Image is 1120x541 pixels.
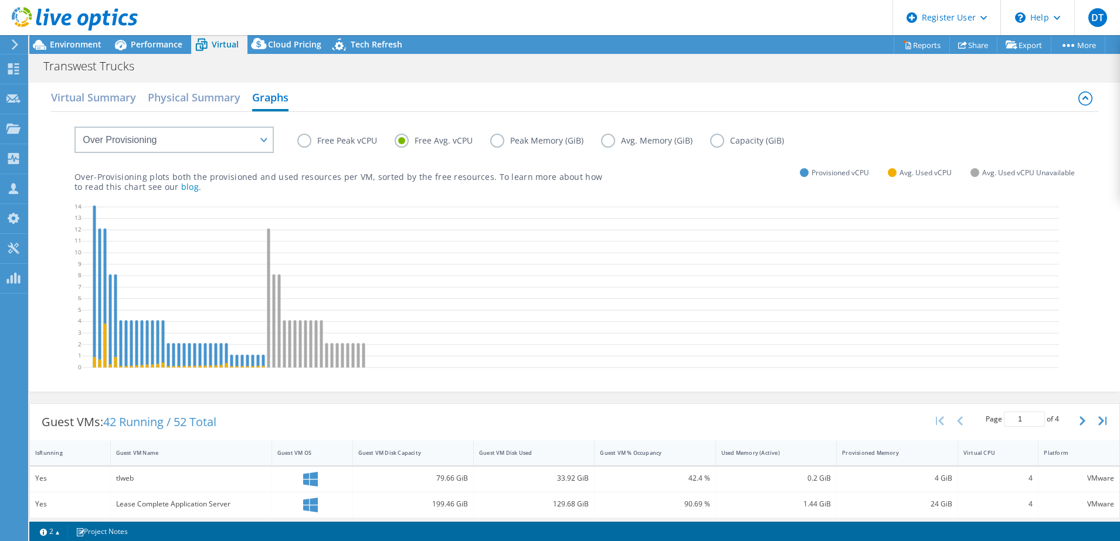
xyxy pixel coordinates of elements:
[986,411,1059,427] span: Page of
[30,404,228,440] div: Guest VMs:
[900,166,952,179] span: Avg. Used vCPU
[67,524,136,539] a: Project Notes
[212,39,239,50] span: Virtual
[252,86,289,111] h2: Graphs
[479,449,575,457] div: Guest VM Disk Used
[74,236,82,244] text: 11
[1044,449,1100,457] div: Platform
[78,305,82,314] text: 5
[721,498,831,511] div: 1.44 GiB
[78,317,82,325] text: 4
[721,472,831,485] div: 0.2 GiB
[74,172,602,192] p: Over-Provisioning plots both the provisioned and used resources per VM, sorted by the free resour...
[358,498,468,511] div: 199.46 GiB
[35,472,105,485] div: Yes
[949,36,997,54] a: Share
[963,472,1033,485] div: 4
[78,294,82,302] text: 6
[1004,411,1045,427] input: jump to page
[148,86,240,109] h2: Physical Summary
[812,166,869,179] span: Provisioned vCPU
[479,498,589,511] div: 129.68 GiB
[1051,36,1105,54] a: More
[351,39,402,50] span: Tech Refresh
[479,472,589,485] div: 33.92 GiB
[103,414,216,430] span: 42 Running / 52 Total
[1015,12,1026,23] svg: \n
[963,449,1019,457] div: Virtual CPU
[35,498,105,511] div: Yes
[600,498,710,511] div: 90.69 %
[721,449,817,457] div: Used Memory (Active)
[277,449,333,457] div: Guest VM OS
[78,271,82,279] text: 8
[297,134,395,148] label: Free Peak vCPU
[78,362,82,370] text: 0
[116,472,266,485] div: tlweb
[842,472,952,485] div: 4 GiB
[601,134,710,148] label: Avg. Memory (GiB)
[32,524,68,539] a: 2
[600,472,710,485] div: 42.4 %
[1044,472,1114,485] div: VMware
[181,181,199,192] a: blog
[600,449,695,457] div: Guest VM % Occupancy
[74,225,82,233] text: 12
[74,202,82,210] text: 14
[842,449,938,457] div: Provisioned Memory
[1044,498,1114,511] div: VMware
[78,328,82,336] text: 3
[116,449,252,457] div: Guest VM Name
[51,86,136,109] h2: Virtual Summary
[963,498,1033,511] div: 4
[1055,414,1059,424] span: 4
[268,39,321,50] span: Cloud Pricing
[35,449,91,457] div: IsRunning
[131,39,182,50] span: Performance
[395,134,490,148] label: Free Avg. vCPU
[842,498,952,511] div: 24 GiB
[358,449,454,457] div: Guest VM Disk Capacity
[74,248,82,256] text: 10
[38,60,152,73] h1: Transwest Trucks
[78,282,82,290] text: 7
[78,339,82,348] text: 2
[116,498,266,511] div: Lease Complete Application Server
[997,36,1051,54] a: Export
[490,134,601,148] label: Peak Memory (GiB)
[982,166,1075,179] span: Avg. Used vCPU Unavailable
[1088,8,1107,27] span: DT
[894,36,950,54] a: Reports
[78,259,82,267] text: 9
[78,351,82,359] text: 1
[358,472,468,485] div: 79.66 GiB
[74,213,82,222] text: 13
[50,39,101,50] span: Environment
[710,134,802,148] label: Capacity (GiB)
